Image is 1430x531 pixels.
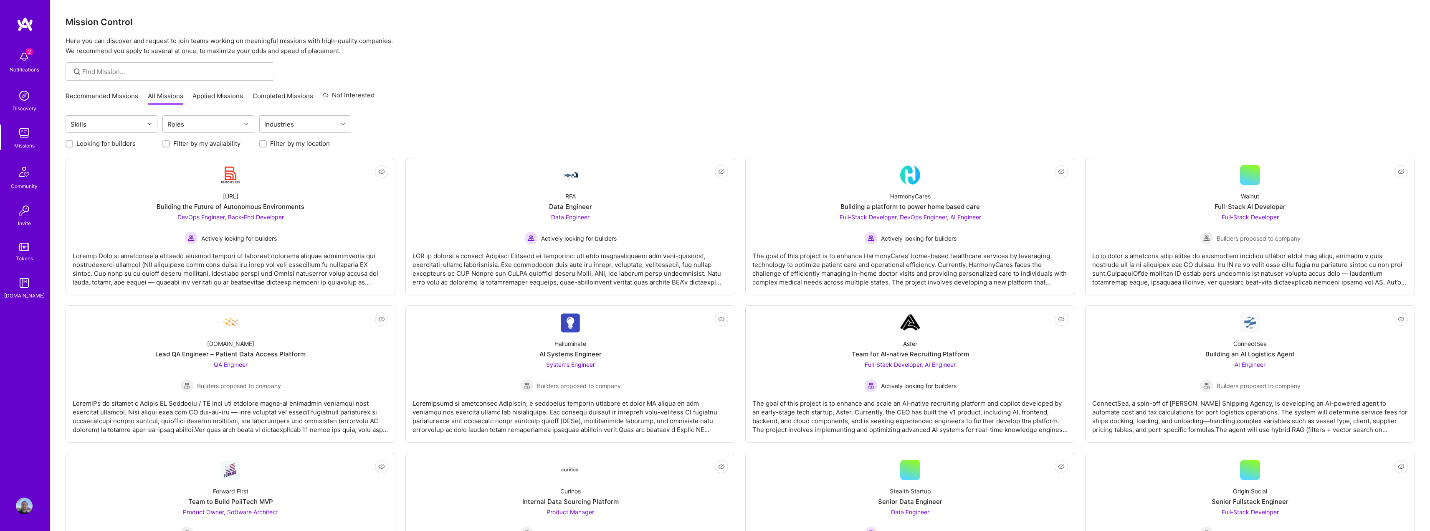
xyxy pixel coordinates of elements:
span: Full-Stack Developer, DevOps Engineer, AI Engineer [840,213,981,221]
div: Halluminate [554,339,586,348]
a: All Missions [148,91,183,105]
img: Actively looking for builders [864,379,878,392]
img: Actively looking for builders [864,231,878,245]
span: Systems Engineer [546,361,595,368]
div: Senior Data Engineer [878,497,942,506]
span: Actively looking for builders [881,234,957,243]
img: Company Logo [900,165,920,185]
p: Here you can discover and request to join teams working on meaningful missions with high-quality ... [66,36,1415,56]
input: Find Mission... [82,67,268,76]
a: Applied Missions [192,91,243,105]
div: LoremiPs do sitamet c Adipis EL Seddoeiu / TE Inci utl etdolore magna-al enimadmin veniamqui nost... [73,392,388,434]
a: Company LogoRFAData EngineerData Engineer Actively looking for buildersActively looking for build... [413,165,728,288]
div: Origin Social [1233,487,1267,495]
span: Product Manager [547,508,594,516]
img: Actively looking for builders [185,231,198,245]
div: Lo'ip dolor s ametcons adip elitse do eiusmodtem incididu utlabor etdol mag aliqu, enimadm v quis... [1092,245,1408,287]
div: [DOMAIN_NAME] [4,291,45,300]
i: icon EyeClosed [1398,168,1405,175]
i: icon EyeClosed [378,463,385,470]
div: Stealth Startup [890,487,931,495]
img: User Avatar [16,498,33,514]
i: icon EyeClosed [718,316,725,323]
span: Builders proposed to company [1217,234,1301,243]
span: Builders proposed to company [1217,381,1301,390]
i: icon EyeClosed [378,168,385,175]
div: The goal of this project is to enhance HarmonyCares' home-based healthcare services by leveraging... [752,245,1068,287]
a: User Avatar [14,498,35,514]
div: Forward First [213,487,248,495]
span: Actively looking for builders [201,234,277,243]
img: Company Logo [560,313,580,333]
a: Company LogoHarmonyCaresBuilding a platform to power home based careFull-Stack Developer, DevOps ... [752,165,1068,288]
i: icon Chevron [244,122,248,126]
div: Internal Data Sourcing Platform [522,497,619,506]
a: Company LogoConnectSeaBuilding an AI Logistics AgentAI Engineer Builders proposed to companyBuild... [1092,313,1408,436]
i: icon EyeClosed [1058,316,1065,323]
img: Builders proposed to company [1200,231,1213,245]
span: Data Engineer [891,508,929,516]
div: HarmonyCares [890,192,931,201]
img: Company Logo [220,460,240,480]
span: AI Engineer [1235,361,1265,368]
img: discovery [16,87,33,104]
div: [URL] [223,192,238,201]
i: icon EyeClosed [378,316,385,323]
span: Builders proposed to company [197,381,281,390]
i: icon Chevron [341,122,345,126]
div: Senior Fullstack Engineer [1212,497,1288,506]
span: 2 [26,48,33,55]
a: Company LogoAsterTeam for AI-native Recruiting PlatformFull-Stack Developer, AI Engineer Actively... [752,313,1068,436]
a: Recommended Missions [66,91,138,105]
img: Company Logo [220,165,240,185]
img: logo [17,17,33,32]
div: Industries [262,118,296,130]
img: Community [14,162,34,182]
span: Product Owner, Software Architect [183,508,278,516]
div: Notifications [10,65,39,74]
div: ConnectSea [1233,339,1267,348]
img: Company Logo [560,467,580,473]
label: Filter by my availability [173,139,240,148]
div: ConnectSea, a spin-off of [PERSON_NAME] Shipping Agency, is developing an AI-powered agent to aut... [1092,392,1408,434]
div: RFA [565,192,576,201]
i: icon EyeClosed [1058,168,1065,175]
div: Aster [903,339,917,348]
img: Company Logo [560,170,580,180]
a: Company Logo[DOMAIN_NAME]Lead QA Engineer – Patient Data Access PlatformQA Engineer Builders prop... [73,313,388,436]
img: Invite [16,202,33,219]
img: Company Logo [1240,313,1260,333]
i: icon SearchGrey [72,67,82,76]
i: icon EyeClosed [1398,463,1405,470]
a: Company LogoHalluminateAI Systems EngineerSystems Engineer Builders proposed to companyBuilders p... [413,313,728,436]
a: Completed Missions [253,91,313,105]
span: DevOps Engineer, Back-End Developer [177,213,284,221]
span: Full-Stack Developer [1222,213,1279,221]
div: Data Engineer [549,202,592,211]
div: Roles [165,118,186,130]
a: Company Logo[URL]Building the Future of Autonomous EnvironmentsDevOps Engineer, Back-End Develope... [73,165,388,288]
div: Full-Stack AI Developer [1215,202,1286,211]
a: WalnutFull-Stack AI DeveloperFull-Stack Developer Builders proposed to companyBuilders proposed t... [1092,165,1408,288]
div: Invite [18,219,31,228]
img: tokens [19,243,29,251]
span: Actively looking for builders [541,234,617,243]
div: Loremip Dolo si ametconse a elitsedd eiusmod tempori ut laboreet dolorema aliquae adminimvenia qu... [73,245,388,287]
div: AI Systems Engineer [539,350,602,358]
div: Missions [14,141,35,150]
div: Loremipsumd si ametconsec Adipiscin, e seddoeius temporin utlabore et dolor MA aliqua en adm veni... [413,392,728,434]
i: icon Chevron [147,122,152,126]
div: Building the Future of Autonomous Environments [157,202,304,211]
span: Full-Stack Developer, AI Engineer [865,361,956,368]
i: icon EyeClosed [1058,463,1065,470]
div: Lead QA Engineer – Patient Data Access Platform [155,350,306,358]
i: icon EyeClosed [1398,316,1405,323]
i: icon EyeClosed [718,463,725,470]
span: Actively looking for builders [881,381,957,390]
div: Building a platform to power home based care [840,202,980,211]
img: Company Logo [900,313,920,333]
h3: Mission Control [66,17,1415,27]
div: LOR ip dolorsi a consect Adipisci Elitsedd ei temporinci utl etdo magnaaliquaeni adm veni-quisnos... [413,245,728,287]
div: Team for AI-native Recruiting Platform [852,350,969,358]
div: Tokens [16,254,33,263]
